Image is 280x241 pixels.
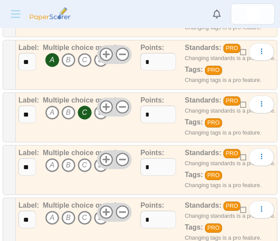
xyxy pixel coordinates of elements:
[28,7,72,21] img: PaperScorer
[94,211,108,225] i: D
[185,202,222,209] b: Standards:
[140,202,164,209] b: Points:
[61,158,75,172] i: B
[185,77,262,83] small: Changing tags is a pro feature.
[94,106,108,120] i: D
[185,107,276,114] small: Changing standards is a pro feature.
[249,148,274,166] button: More options
[223,202,241,210] a: PRO
[140,96,164,104] b: Points:
[43,96,125,104] b: Multiple choice question
[18,202,39,209] b: Label:
[185,171,203,178] b: Tags:
[43,44,125,51] b: Multiple choice question
[207,4,226,24] a: Alerts
[94,158,108,172] i: D
[246,7,260,21] span: Teilo Tõnn London
[18,96,39,104] b: Label:
[205,171,222,180] a: PRO
[185,66,203,73] b: Tags:
[223,149,241,158] a: PRO
[231,4,275,25] a: ps.pWuXapkNtYRWqg7R
[185,213,276,219] small: Changing standards is a pro feature.
[223,44,241,53] a: PRO
[140,44,164,51] b: Points:
[249,201,274,218] button: More options
[18,149,39,156] b: Label:
[185,149,222,156] b: Standards:
[185,160,276,167] small: Changing standards is a pro feature.
[78,211,92,225] i: C
[185,55,276,61] small: Changing standards is a pro feature.
[185,234,262,241] small: Changing tags is a pro feature.
[78,106,92,120] i: C
[45,53,59,67] i: A
[185,96,222,104] b: Standards:
[43,149,125,156] b: Multiple choice question
[249,96,274,113] button: More options
[205,223,222,232] a: PRO
[185,44,222,51] b: Standards:
[205,118,222,127] a: PRO
[61,211,75,225] i: B
[5,5,26,23] button: Menu
[223,96,241,105] a: PRO
[205,66,222,74] a: PRO
[185,129,262,136] small: Changing tags is a pro feature.
[246,7,260,21] img: ps.pWuXapkNtYRWqg7R
[94,53,108,67] i: D
[61,106,75,120] i: B
[78,158,92,172] i: C
[18,44,39,51] b: Label:
[45,106,59,120] i: A
[140,149,164,156] b: Points:
[185,182,262,188] small: Changing tags is a pro feature.
[45,211,59,225] i: A
[185,223,203,231] b: Tags:
[45,158,59,172] i: A
[249,43,274,60] button: More options
[43,202,125,209] b: Multiple choice question
[61,53,75,67] i: B
[78,53,92,67] i: C
[185,118,203,126] b: Tags:
[185,24,262,31] small: Changing tags is a pro feature.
